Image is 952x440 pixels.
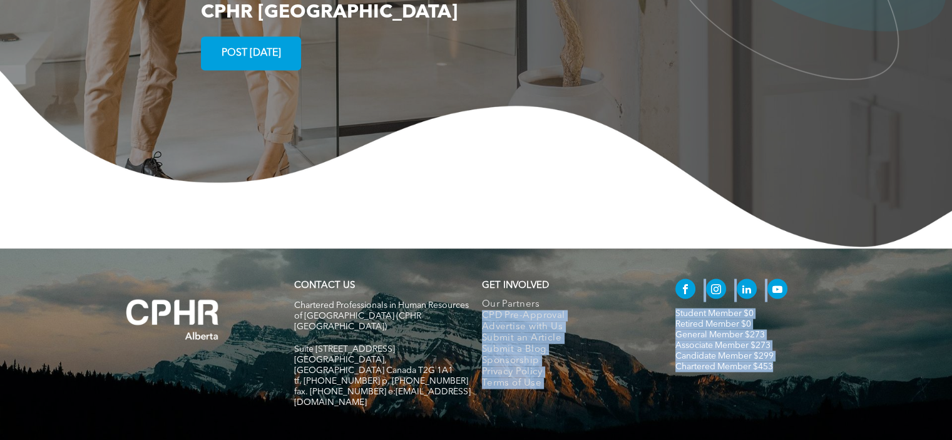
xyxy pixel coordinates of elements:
[294,344,395,353] span: Suite [STREET_ADDRESS]
[675,340,770,349] a: Associate Member $273
[737,279,757,302] a: linkedin
[201,3,458,22] span: CPHR [GEOGRAPHIC_DATA]
[482,321,649,332] a: Advertise with Us
[294,376,468,385] span: tf. [PHONE_NUMBER] p. [PHONE_NUMBER]
[675,309,754,317] a: Student Member $0
[294,280,355,290] a: CONTACT US
[482,366,649,377] a: Privacy Policy
[706,279,726,302] a: instagram
[482,299,649,310] a: Our Partners
[767,279,787,302] a: youtube
[482,355,649,366] a: Sponsorship
[482,344,649,355] a: Submit a Blog
[101,274,245,365] img: A white background with a few lines on it
[675,330,765,339] a: General Member $273
[217,41,285,65] span: POST [DATE]
[294,387,471,406] span: fax. [PHONE_NUMBER] e:[EMAIL_ADDRESS][DOMAIN_NAME]
[482,280,549,290] span: GET INVOLVED
[675,279,695,302] a: facebook
[201,36,301,70] a: POST [DATE]
[294,355,453,374] span: [GEOGRAPHIC_DATA], [GEOGRAPHIC_DATA] Canada T2G 1A1
[675,351,774,360] a: Candidate Member $299
[482,332,649,344] a: Submit an Article
[675,319,751,328] a: Retired Member $0
[482,377,649,389] a: Terms of Use
[482,310,649,321] a: CPD Pre-Approval
[294,300,469,330] span: Chartered Professionals in Human Resources of [GEOGRAPHIC_DATA] (CPHR [GEOGRAPHIC_DATA])
[675,362,773,371] a: Chartered Member $453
